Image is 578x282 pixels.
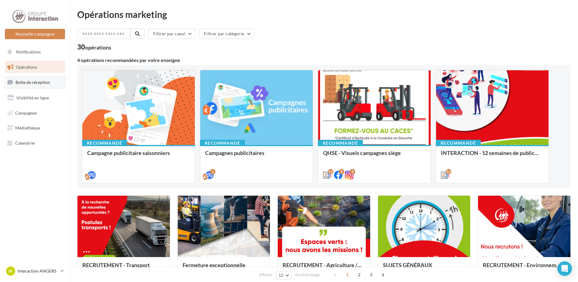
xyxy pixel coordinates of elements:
a: Médiathèque [4,122,66,134]
div: QHSE - Visuels campagnes siège [323,150,426,162]
a: Opérations [4,61,66,74]
span: Visibilité en ligne [16,95,49,100]
a: Calendrier [4,137,66,150]
button: Filtrer par canal [148,29,195,39]
span: 3 [366,270,376,280]
a: IA Interaction ANGERS [5,265,65,277]
div: RECRUTEMENT - Agriculture / Espaces verts [283,262,365,274]
div: RECRUTEMENT - Transport [82,262,165,274]
span: Opérations [16,64,37,70]
div: Recommandé [318,140,363,146]
span: résultats/page [295,272,320,278]
div: Open Intercom Messenger [557,261,572,276]
div: Campagne publicitaire saisonniers [87,150,190,162]
button: 12 [276,271,291,280]
div: 30 [77,44,111,50]
span: Médiathèque [15,125,40,130]
div: 8 [339,169,344,174]
a: Boîte de réception [4,76,66,89]
div: 12 [446,169,451,174]
span: Calendrier [15,140,36,146]
button: Filtrer par catégorie [199,29,254,39]
div: Recommandé [436,140,481,146]
a: Campagnes [4,107,66,119]
div: RECRUTEMENT - Environnement [483,262,566,274]
p: Interaction ANGERS [18,268,58,274]
div: 12 [328,169,333,174]
div: 2 [210,169,215,174]
div: Campagnes publicitaires [205,150,308,162]
div: Recommandé [200,140,245,146]
span: Afficher [259,272,273,278]
div: opérations [85,45,111,50]
span: Campagnes [15,110,37,115]
div: INTERACTION - 12 semaines de publication [441,150,544,162]
a: Visibilité en ligne [4,91,66,104]
span: Boîte de réception [15,80,50,85]
span: 12 [279,273,284,278]
div: Fermeture exceptionnelle [183,262,265,274]
div: Recommandé [82,140,127,146]
span: 1 [342,270,352,280]
button: Nouvelle campagne [5,29,65,39]
div: 8 [350,169,355,174]
span: Notifications [16,49,41,54]
div: 4 opérations recommandées par votre enseigne [77,58,571,63]
div: SUJETS GÉNÉRAUX [383,262,466,274]
span: IA [9,268,13,274]
div: Opérations marketing [77,10,571,19]
span: 2 [354,270,364,280]
button: Notifications [4,46,64,58]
